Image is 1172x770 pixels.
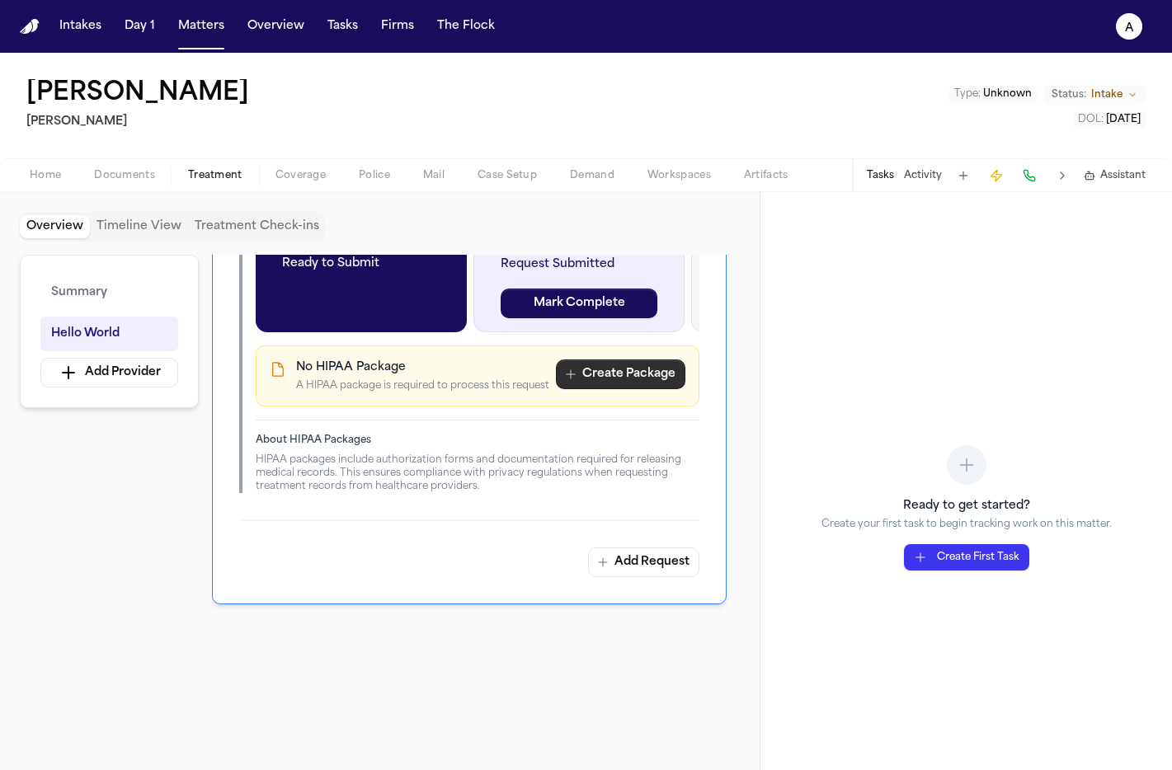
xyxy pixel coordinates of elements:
button: Matters [172,12,231,41]
button: Tasks [321,12,365,41]
button: Create Package [556,359,685,389]
span: Status: [1052,88,1086,101]
span: Home [30,169,61,182]
img: Finch Logo [20,19,40,35]
span: Ready to Submit [282,256,440,272]
button: Add Provider [40,358,178,387]
h1: [PERSON_NAME] [26,79,249,109]
button: Edit matter name [26,79,249,109]
button: Firms [374,12,421,41]
button: Edit Type: Unknown [949,86,1037,102]
button: Tasks [867,169,894,182]
button: Change status from Intake [1043,85,1146,105]
button: Intakes [53,12,108,41]
span: Workspaces [647,169,711,182]
h3: Ready to get started? [821,498,1112,514]
button: Activity [904,169,942,182]
button: Make a Call [1018,164,1041,187]
button: Summary [40,275,178,310]
button: Mark Complete [501,289,657,318]
button: Treatment Check-ins [188,215,326,238]
span: [DATE] [1106,115,1141,124]
button: Hello World [40,317,178,351]
span: Mail [423,169,445,182]
span: Case Setup [478,169,537,182]
span: Request Submitted [501,256,657,273]
p: HIPAA packages include authorization forms and documentation required for releasing medical recor... [256,453,699,493]
span: DOL : [1078,115,1104,124]
button: Overview [241,12,311,41]
span: Police [359,169,390,182]
span: Demand [570,169,614,182]
button: Add Task [952,164,975,187]
p: A HIPAA package is required to process this request [296,379,549,392]
button: Assistant [1084,169,1146,182]
span: Unknown [983,89,1032,99]
span: Documents [94,169,155,182]
a: Home [20,19,40,35]
span: Artifacts [744,169,788,182]
h2: [PERSON_NAME] [26,112,256,132]
button: Add Request [588,547,699,577]
h4: About HIPAA Packages [256,434,699,447]
button: Create First Task [904,544,1029,570]
h4: No HIPAA Package [296,359,549,376]
button: Create Immediate Task [985,164,1008,187]
span: Intake [1091,88,1123,101]
button: Day 1 [118,12,162,41]
span: Treatment [188,169,242,182]
button: Timeline View [90,215,188,238]
span: Type : [954,89,981,99]
p: Create your first task to begin tracking work on this matter. [821,518,1112,531]
button: Edit DOL: 1999-09-10 [1073,111,1146,128]
button: The Flock [431,12,501,41]
button: Overview [20,215,90,238]
span: Coverage [275,169,326,182]
span: Assistant [1100,169,1146,182]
